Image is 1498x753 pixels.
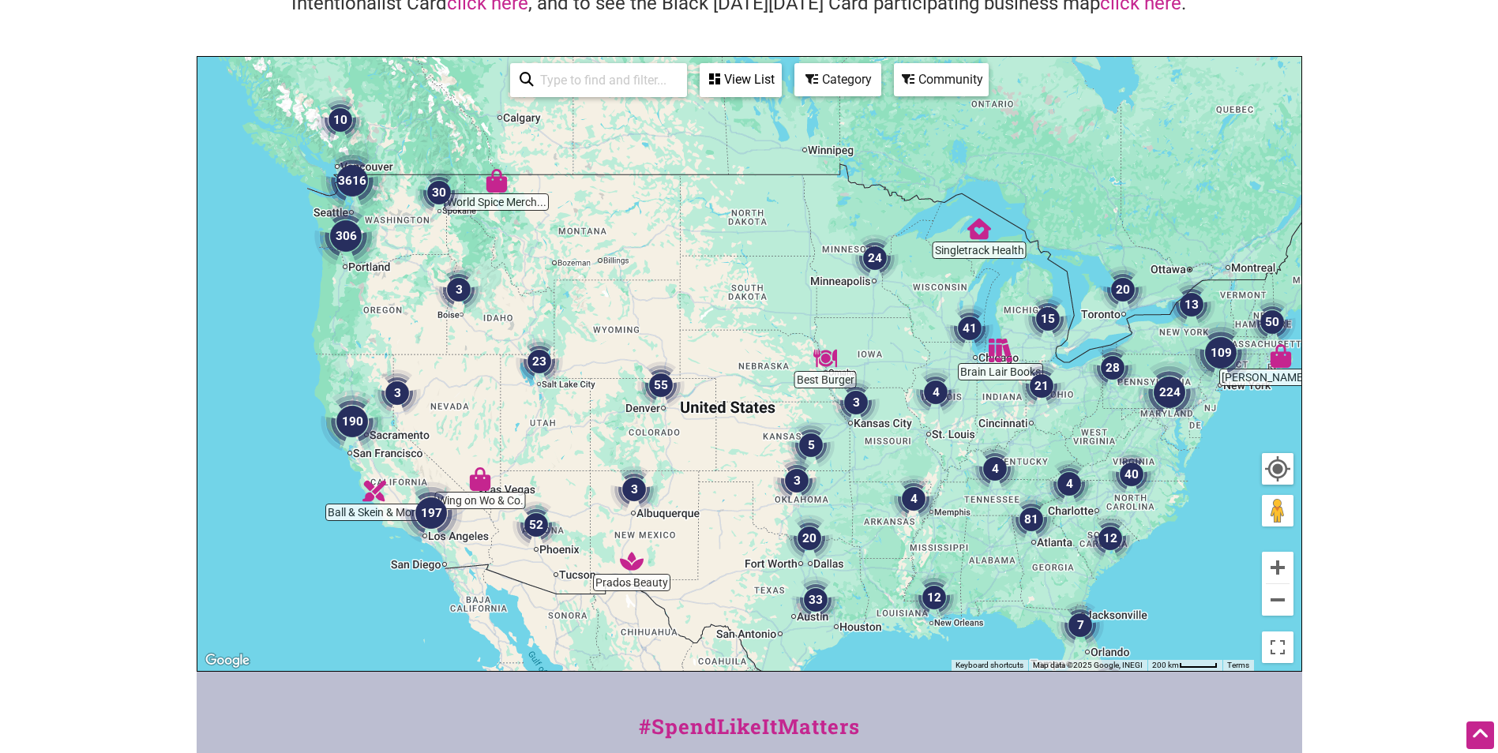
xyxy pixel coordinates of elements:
div: 3 [604,459,664,519]
button: Zoom out [1262,584,1293,616]
div: 40 [1102,444,1162,504]
button: Toggle fullscreen view [1260,631,1294,665]
div: 50 [1242,292,1302,352]
div: World Spice Merchants [479,163,515,199]
div: 55 [631,355,691,415]
img: Google [201,650,253,671]
div: 24 [845,228,905,288]
div: Community [895,65,987,95]
div: Type to search and filter [510,63,687,97]
div: 224 [1132,354,1207,430]
div: 197 [393,475,469,551]
div: 4 [965,439,1025,499]
input: Type to find and filter... [534,65,678,96]
div: 41 [940,298,1000,358]
div: Ball & Skein & More [356,473,392,509]
div: Filter by category [794,63,881,96]
div: View List [701,65,780,95]
span: Map data ©2025 Google, INEGI [1033,661,1143,669]
div: 20 [779,508,839,568]
div: 52 [506,495,566,555]
div: 13 [1162,275,1222,335]
button: Map Scale: 200 km per 45 pixels [1147,660,1222,671]
div: 23 [509,332,569,391]
div: 190 [314,384,390,459]
div: 28 [1083,338,1143,398]
div: 20 [1079,653,1139,713]
div: 7 [1050,595,1110,655]
div: 3616 [314,143,390,219]
div: Wing on Wo & Co. [462,461,498,497]
div: 12 [1080,508,1140,568]
div: 306 [308,198,384,274]
div: Category [796,65,880,95]
div: 3 [767,451,827,511]
div: 4 [1039,454,1099,514]
div: Best Burger [807,340,843,376]
div: Filter by Community [894,63,989,96]
div: 12 [904,568,964,627]
div: 109 [1183,315,1259,391]
div: 5 [781,415,841,475]
div: 4 [906,362,966,422]
div: 4 [884,469,944,529]
div: 3 [429,260,489,320]
div: 20 [1093,260,1153,320]
div: 3 [367,363,427,423]
a: Open this area in Google Maps (opens a new window) [201,650,253,671]
button: Keyboard shortcuts [955,660,1023,671]
span: 200 km [1152,661,1179,669]
div: 10 [310,90,370,150]
div: 3 [826,373,886,433]
div: See a list of the visible businesses [700,63,782,97]
div: 30 [409,163,469,223]
div: 81 [1001,489,1061,549]
button: Your Location [1262,453,1293,485]
div: Scroll Back to Top [1466,721,1494,749]
a: Terms [1227,661,1249,669]
div: Conrado Studio [1263,338,1299,374]
div: 21 [1012,356,1072,416]
button: Drag Pegman onto the map to open Street View [1262,495,1293,526]
button: Zoom in [1262,552,1293,583]
div: Brain Lair Books [982,332,1019,369]
div: Singletrack Health [961,211,997,247]
div: Prados Beauty [614,543,650,579]
div: 15 [1018,289,1078,349]
div: 33 [786,570,846,630]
